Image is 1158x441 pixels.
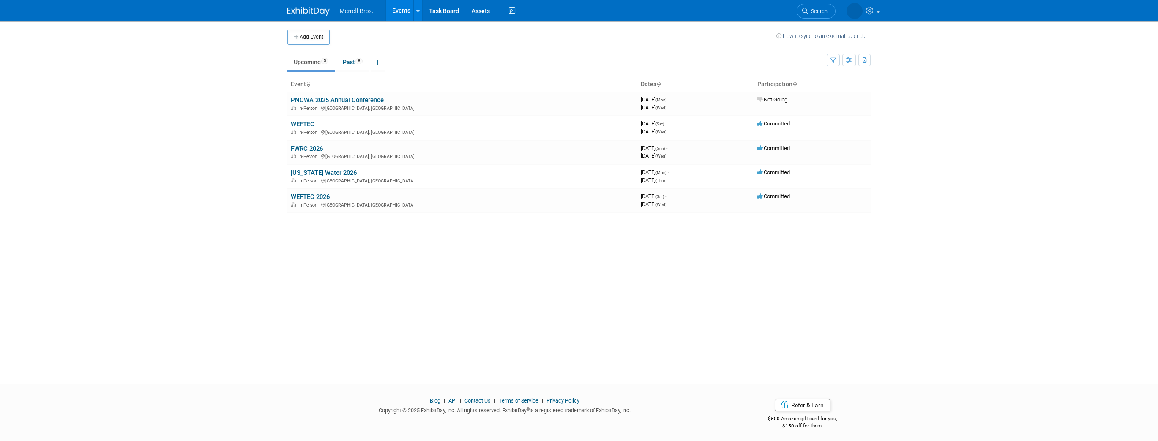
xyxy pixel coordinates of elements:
[655,146,665,151] span: (Sun)
[291,128,634,135] div: [GEOGRAPHIC_DATA], [GEOGRAPHIC_DATA]
[298,106,320,111] span: In-Person
[757,193,790,199] span: Committed
[492,397,497,404] span: |
[655,154,666,158] span: (Wed)
[641,145,667,151] span: [DATE]
[754,77,871,92] th: Participation
[641,169,669,175] span: [DATE]
[757,169,790,175] span: Committed
[847,3,863,19] img: Brian Hertzog
[448,397,456,404] a: API
[665,120,666,127] span: -
[291,202,296,207] img: In-Person Event
[641,128,666,135] span: [DATE]
[656,81,661,87] a: Sort by Start Date
[298,154,320,159] span: In-Person
[287,54,335,70] a: Upcoming5
[499,397,538,404] a: Terms of Service
[792,81,797,87] a: Sort by Participation Type
[291,177,634,184] div: [GEOGRAPHIC_DATA], [GEOGRAPHIC_DATA]
[641,96,669,103] span: [DATE]
[291,201,634,208] div: [GEOGRAPHIC_DATA], [GEOGRAPHIC_DATA]
[291,130,296,134] img: In-Person Event
[757,96,787,103] span: Not Going
[641,177,665,183] span: [DATE]
[546,397,579,404] a: Privacy Policy
[655,106,666,110] span: (Wed)
[355,58,363,64] span: 8
[641,193,666,199] span: [DATE]
[655,122,664,126] span: (Sat)
[430,397,440,404] a: Blog
[340,8,373,14] span: Merrell Bros.
[808,8,828,14] span: Search
[321,58,328,64] span: 5
[464,397,491,404] a: Contact Us
[287,30,330,45] button: Add Event
[291,169,357,177] a: [US_STATE] Water 2026
[527,407,530,411] sup: ®
[298,130,320,135] span: In-Person
[458,397,463,404] span: |
[757,120,790,127] span: Committed
[291,106,296,110] img: In-Person Event
[291,145,323,152] a: FWRC 2026
[287,405,722,414] div: Copyright © 2025 ExhibitDay, Inc. All rights reserved. ExhibitDay is a registered trademark of Ex...
[641,152,666,159] span: [DATE]
[665,193,666,199] span: -
[757,145,790,151] span: Committed
[666,145,667,151] span: -
[735,410,871,429] div: $500 Amazon gift card for you,
[291,178,296,182] img: In-Person Event
[298,178,320,184] span: In-Person
[797,4,836,19] a: Search
[655,178,665,183] span: (Thu)
[287,7,330,16] img: ExhibitDay
[655,170,666,175] span: (Mon)
[336,54,369,70] a: Past8
[776,33,871,39] a: How to sync to an external calendar...
[291,104,634,111] div: [GEOGRAPHIC_DATA], [GEOGRAPHIC_DATA]
[668,96,669,103] span: -
[775,399,830,411] a: Refer & Earn
[306,81,310,87] a: Sort by Event Name
[298,202,320,208] span: In-Person
[291,193,330,201] a: WEFTEC 2026
[291,152,634,159] div: [GEOGRAPHIC_DATA], [GEOGRAPHIC_DATA]
[641,201,666,207] span: [DATE]
[735,422,871,430] div: $150 off for them.
[668,169,669,175] span: -
[287,77,637,92] th: Event
[291,120,314,128] a: WEFTEC
[442,397,447,404] span: |
[655,194,664,199] span: (Sat)
[641,104,666,111] span: [DATE]
[655,202,666,207] span: (Wed)
[655,130,666,134] span: (Wed)
[291,96,384,104] a: PNCWA 2025 Annual Conference
[637,77,754,92] th: Dates
[540,397,545,404] span: |
[655,98,666,102] span: (Mon)
[291,154,296,158] img: In-Person Event
[641,120,666,127] span: [DATE]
